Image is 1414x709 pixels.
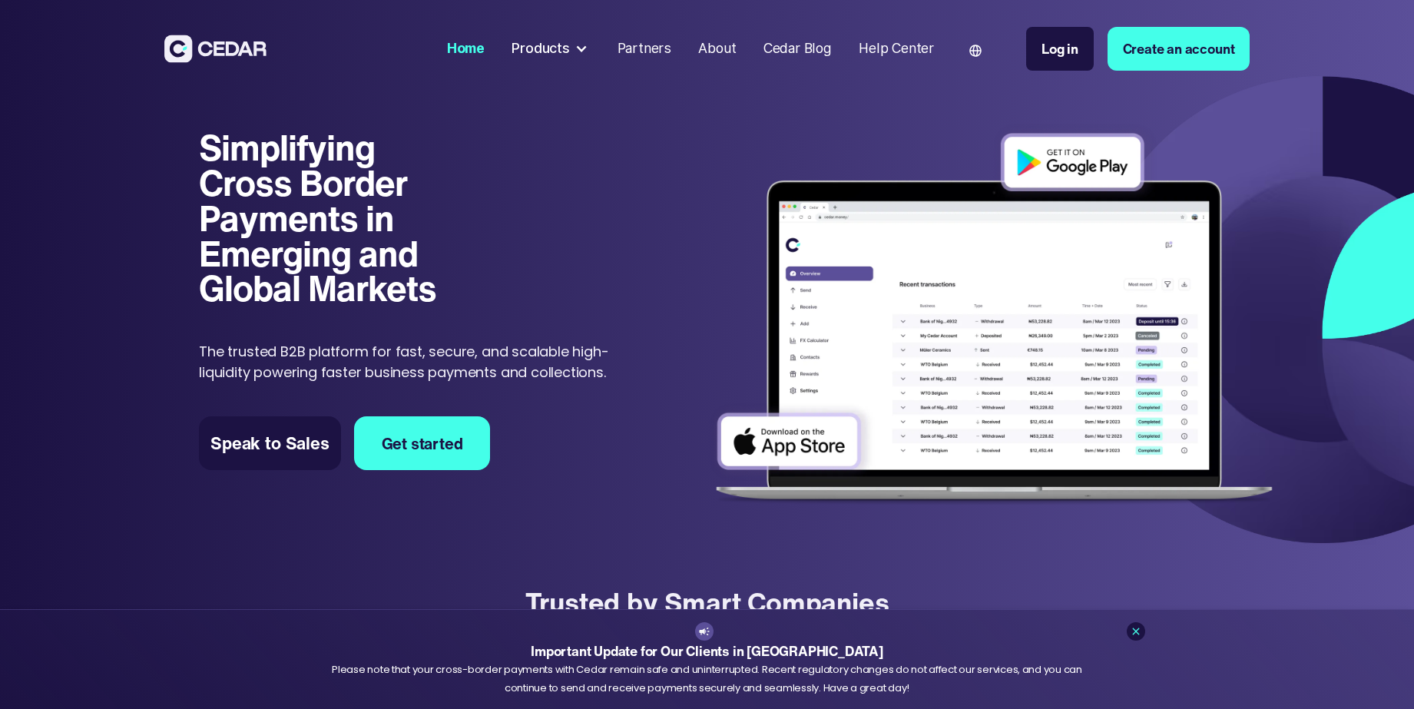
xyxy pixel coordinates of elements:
[440,31,492,67] a: Home
[859,38,934,59] div: Help Center
[763,38,832,59] div: Cedar Blog
[618,38,671,59] div: Partners
[199,416,340,471] a: Speak to Sales
[199,131,461,307] h1: Simplifying Cross Border Payments in Emerging and Global Markets
[505,32,598,66] div: Products
[354,416,490,471] a: Get started
[447,38,485,59] div: Home
[698,38,736,59] div: About
[199,341,636,383] p: The trusted B2B platform for fast, secure, and scalable high-liquidity powering faster business p...
[757,31,839,67] a: Cedar Blog
[611,31,678,67] a: Partners
[1026,27,1094,71] a: Log in
[704,122,1285,518] img: Dashboard of transactions
[852,31,941,67] a: Help Center
[969,45,982,57] img: world icon
[512,38,569,59] div: Products
[1041,38,1078,59] div: Log in
[692,31,743,67] a: About
[1108,27,1250,71] a: Create an account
